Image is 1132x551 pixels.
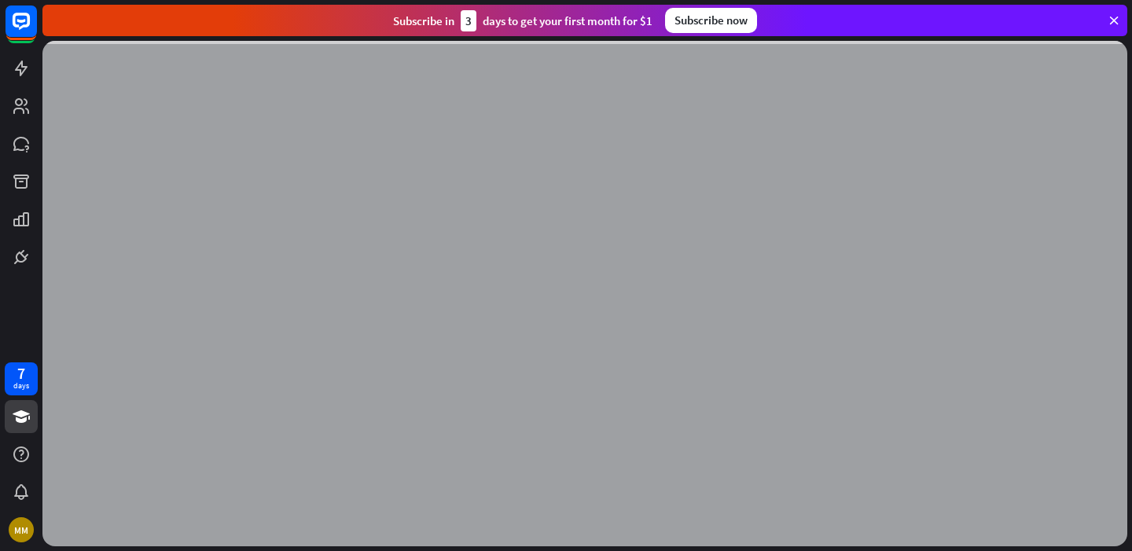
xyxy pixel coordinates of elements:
div: 3 [461,10,476,31]
div: MM [9,517,34,542]
div: Subscribe in days to get your first month for $1 [393,10,652,31]
div: 7 [17,366,25,380]
div: days [13,380,29,391]
div: Subscribe now [665,8,757,33]
a: 7 days [5,362,38,395]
